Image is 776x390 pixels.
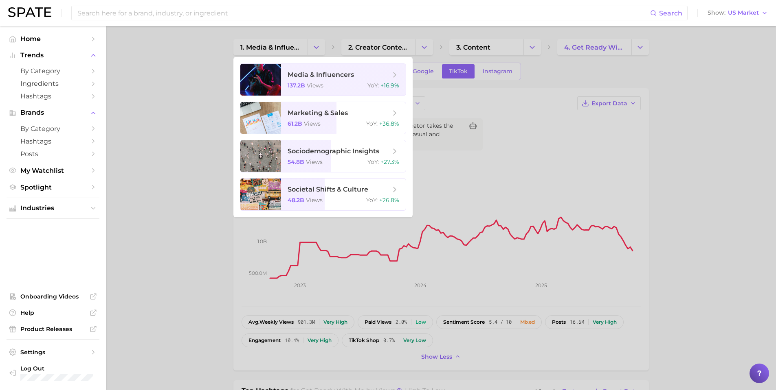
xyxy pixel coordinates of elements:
span: US Market [728,11,759,15]
span: views [307,82,323,89]
input: Search here for a brand, industry, or ingredient [77,6,650,20]
span: +16.9% [380,82,399,89]
span: marketing & sales [288,109,348,117]
span: Spotlight [20,183,86,191]
span: YoY : [367,82,379,89]
span: +26.8% [379,196,399,204]
a: Onboarding Videos [7,290,99,303]
span: 61.2b [288,120,302,127]
span: Home [20,35,86,43]
a: Hashtags [7,135,99,148]
span: Show [708,11,725,15]
a: My Watchlist [7,164,99,177]
span: Hashtags [20,137,86,145]
span: YoY : [366,196,378,204]
span: Hashtags [20,92,86,100]
span: Search [659,9,682,17]
span: Product Releases [20,325,86,333]
ul: Change Category [233,57,413,217]
span: views [304,120,321,127]
span: Help [20,309,86,316]
span: sociodemographic insights [288,147,379,155]
span: My Watchlist [20,167,86,174]
span: Industries [20,205,86,212]
span: Settings [20,349,86,356]
a: Log out. Currently logged in with e-mail savanna.galloway@iff.com. [7,362,99,383]
button: ShowUS Market [706,8,770,18]
span: Ingredients [20,80,86,87]
a: Hashtags [7,90,99,102]
span: views [306,158,323,166]
a: Product Releases [7,323,99,335]
span: Onboarding Videos [20,293,86,300]
img: SPATE [8,7,51,17]
span: by Category [20,125,86,133]
span: +27.3% [380,158,399,166]
span: media & influencers [288,71,354,78]
button: Trends [7,49,99,61]
span: Posts [20,150,86,158]
span: 137.2b [288,82,305,89]
a: Ingredients [7,77,99,90]
span: by Category [20,67,86,75]
a: by Category [7,122,99,135]
button: Brands [7,107,99,119]
a: by Category [7,65,99,77]
span: +36.8% [379,120,399,127]
a: Spotlight [7,181,99,194]
span: YoY : [366,120,378,127]
span: 48.2b [288,196,304,204]
a: Settings [7,346,99,358]
a: Home [7,33,99,45]
span: Trends [20,52,86,59]
button: Industries [7,202,99,214]
span: Brands [20,109,86,116]
a: Help [7,307,99,319]
span: societal shifts & culture [288,185,368,193]
span: 54.8b [288,158,304,166]
span: Log Out [20,365,95,372]
span: YoY : [367,158,379,166]
a: Posts [7,148,99,160]
span: views [306,196,323,204]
